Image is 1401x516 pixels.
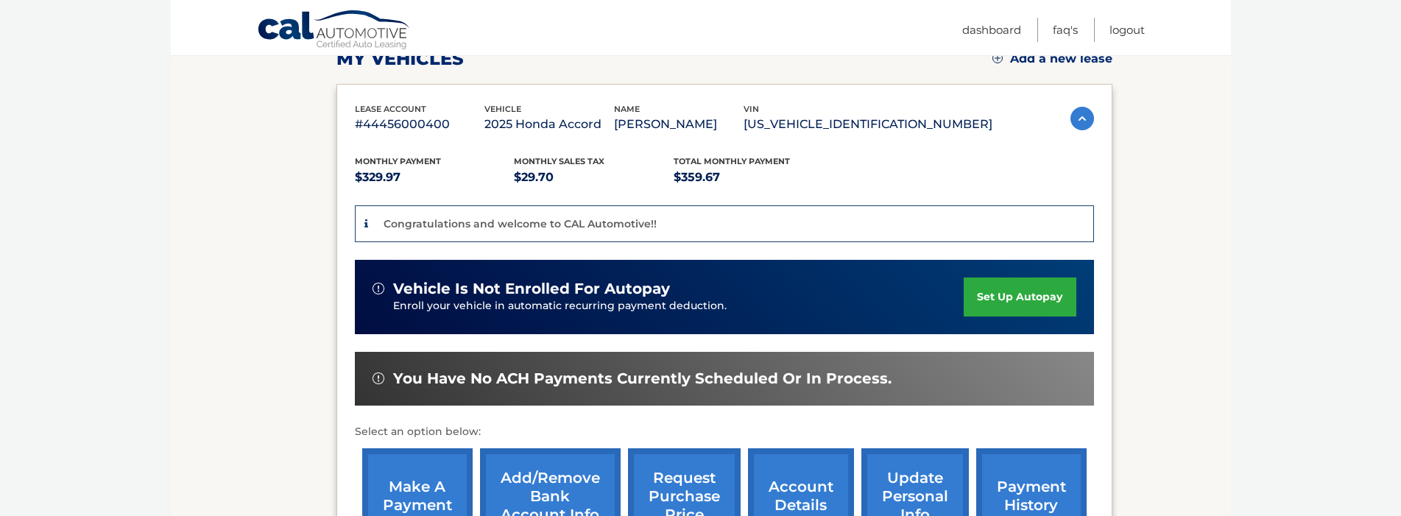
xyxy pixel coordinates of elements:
[514,167,674,188] p: $29.70
[384,217,657,230] p: Congratulations and welcome to CAL Automotive!!
[355,156,441,166] span: Monthly Payment
[355,423,1094,441] p: Select an option below:
[744,114,992,135] p: [US_VEHICLE_IDENTIFICATION_NUMBER]
[355,114,484,135] p: #44456000400
[514,156,604,166] span: Monthly sales Tax
[355,104,426,114] span: lease account
[962,18,1021,42] a: Dashboard
[393,370,892,388] span: You have no ACH payments currently scheduled or in process.
[373,372,384,384] img: alert-white.svg
[964,278,1076,317] a: set up autopay
[336,48,464,70] h2: my vehicles
[1053,18,1078,42] a: FAQ's
[1070,107,1094,130] img: accordion-active.svg
[484,104,521,114] span: vehicle
[257,10,412,52] a: Cal Automotive
[744,104,759,114] span: vin
[992,53,1003,63] img: add.svg
[355,167,515,188] p: $329.97
[674,156,790,166] span: Total Monthly Payment
[674,167,833,188] p: $359.67
[373,283,384,294] img: alert-white.svg
[393,280,670,298] span: vehicle is not enrolled for autopay
[484,114,614,135] p: 2025 Honda Accord
[1109,18,1145,42] a: Logout
[614,104,640,114] span: name
[393,298,964,314] p: Enroll your vehicle in automatic recurring payment deduction.
[992,52,1112,66] a: Add a new lease
[614,114,744,135] p: [PERSON_NAME]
